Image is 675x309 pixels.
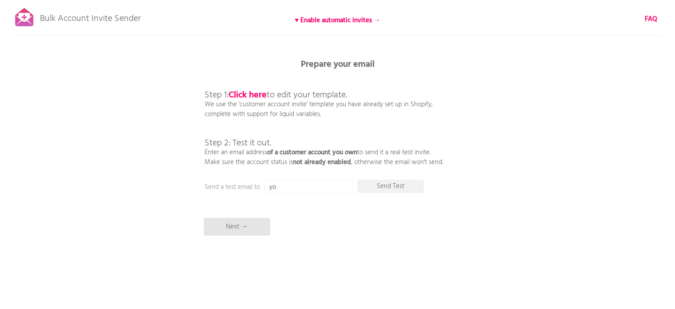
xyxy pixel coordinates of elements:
span: Step 1: to edit your template. [205,88,347,102]
a: FAQ [645,14,657,24]
p: Send a test email to [205,182,382,192]
p: Next → [204,218,270,236]
p: We use the 'customer account invite' template you have already set up in Shopify, complete with s... [205,71,443,167]
a: Click here [229,88,267,102]
p: Send Test [357,180,424,193]
b: of a customer account you own [267,147,357,158]
b: ♥ Enable automatic invites → [295,15,380,26]
span: Step 2: Test it out. [205,136,271,150]
b: not already enabled [293,157,351,168]
p: Bulk Account Invite Sender [40,5,141,28]
b: Prepare your email [301,57,375,72]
